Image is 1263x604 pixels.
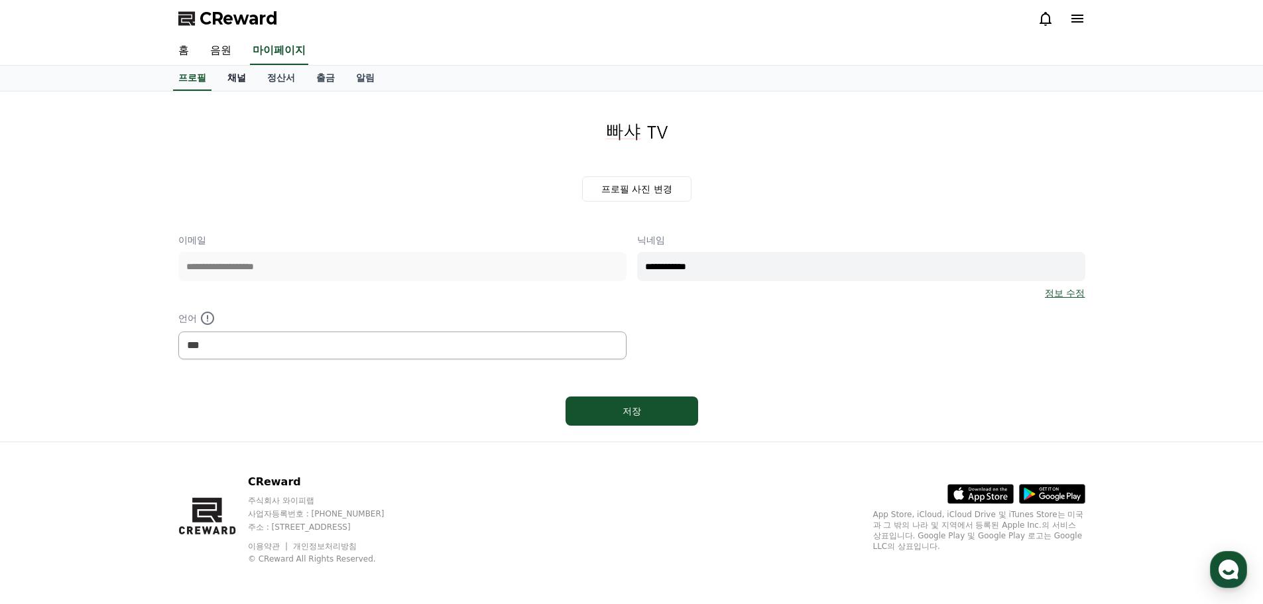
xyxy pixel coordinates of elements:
[4,420,88,453] a: 홈
[200,8,278,29] span: CReward
[248,554,410,564] p: © CReward All Rights Reserved.
[171,420,255,453] a: 설정
[178,233,627,247] p: 이메일
[217,66,257,91] a: 채널
[200,37,242,65] a: 음원
[257,66,306,91] a: 정산서
[88,420,171,453] a: 대화
[250,37,308,65] a: 마이페이지
[121,441,137,452] span: 대화
[248,495,410,506] p: 주식회사 와이피랩
[873,509,1085,552] p: App Store, iCloud, iCloud Drive 및 iTunes Store는 미국과 그 밖의 나라 및 지역에서 등록된 Apple Inc.의 서비스 상표입니다. Goo...
[293,542,357,551] a: 개인정보처리방침
[248,522,410,532] p: 주소 : [STREET_ADDRESS]
[345,66,385,91] a: 알림
[248,509,410,519] p: 사업자등록번호 : [PHONE_NUMBER]
[248,542,290,551] a: 이용약관
[42,440,50,451] span: 홈
[178,8,278,29] a: CReward
[605,102,669,166] img: profile_image
[1045,286,1085,300] a: 정보 수정
[582,176,692,202] label: 프로필 사진 변경
[173,66,211,91] a: 프로필
[637,233,1085,247] p: 닉네임
[566,396,698,426] button: 저장
[306,66,345,91] a: 출금
[248,474,410,490] p: CReward
[592,404,672,418] div: 저장
[178,310,627,326] p: 언어
[205,440,221,451] span: 설정
[168,37,200,65] a: 홈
